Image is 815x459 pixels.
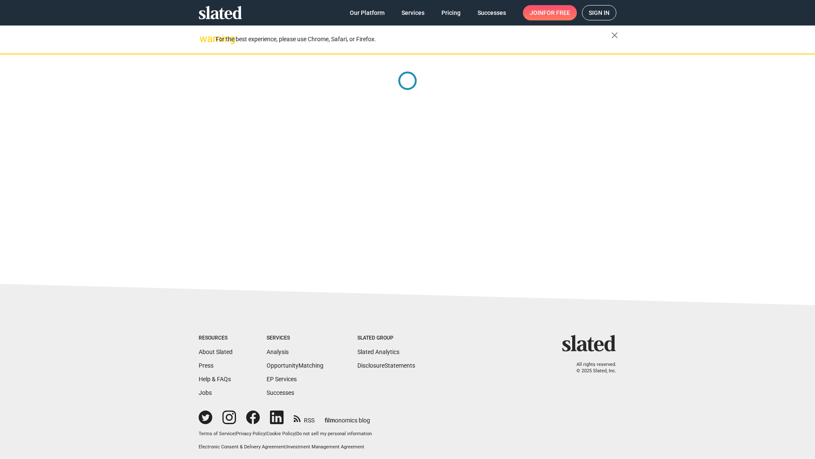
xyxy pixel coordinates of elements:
[199,376,231,382] a: Help & FAQs
[568,362,616,374] p: All rights reserved. © 2025 Slated, Inc.
[543,5,570,20] span: for free
[267,335,323,342] div: Services
[295,431,296,436] span: |
[530,5,570,20] span: Join
[265,431,267,436] span: |
[582,5,616,20] a: Sign in
[199,335,233,342] div: Resources
[199,444,285,450] a: Electronic Consent & Delivery Agreement
[267,376,297,382] a: EP Services
[523,5,577,20] a: Joinfor free
[294,411,315,425] a: RSS
[350,5,385,20] span: Our Platform
[343,5,391,20] a: Our Platform
[199,362,214,369] a: Press
[589,6,610,20] span: Sign in
[435,5,467,20] a: Pricing
[287,444,364,450] a: Investment Management Agreement
[296,431,372,437] button: Do not sell my personal information
[471,5,513,20] a: Successes
[395,5,431,20] a: Services
[267,431,295,436] a: Cookie Policy
[357,362,415,369] a: DisclosureStatements
[216,34,611,45] div: For the best experience, please use Chrome, Safari, or Firefox.
[357,335,415,342] div: Slated Group
[402,5,424,20] span: Services
[267,389,294,396] a: Successes
[478,5,506,20] span: Successes
[357,348,399,355] a: Slated Analytics
[325,417,335,424] span: film
[199,389,212,396] a: Jobs
[285,444,287,450] span: |
[441,5,461,20] span: Pricing
[199,348,233,355] a: About Slated
[267,348,289,355] a: Analysis
[236,431,265,436] a: Privacy Policy
[610,30,620,40] mat-icon: close
[325,410,370,425] a: filmonomics blog
[200,34,210,44] mat-icon: warning
[235,431,236,436] span: |
[267,362,323,369] a: OpportunityMatching
[199,431,235,436] a: Terms of Service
